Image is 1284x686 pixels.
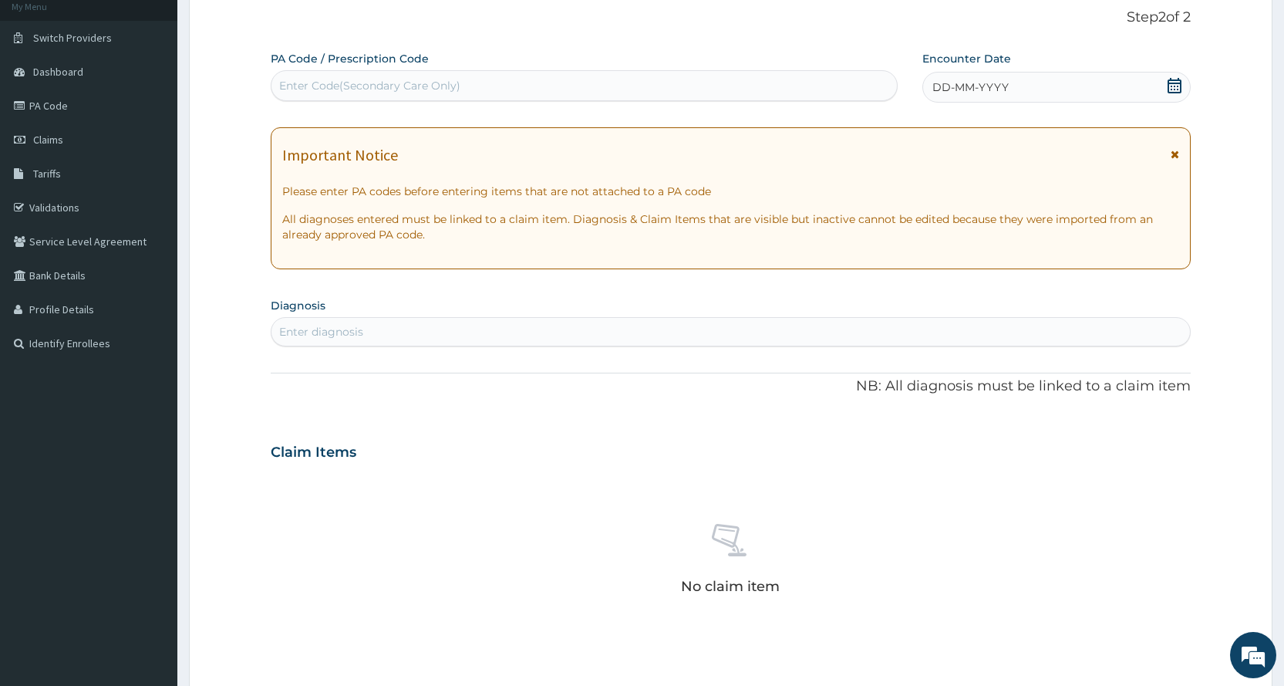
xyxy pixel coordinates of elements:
div: Enter Code(Secondary Care Only) [279,78,460,93]
span: Dashboard [33,65,83,79]
h1: Important Notice [282,147,398,164]
label: PA Code / Prescription Code [271,51,429,66]
label: Encounter Date [922,51,1011,66]
p: No claim item [681,579,780,594]
p: All diagnoses entered must be linked to a claim item. Diagnosis & Claim Items that are visible bu... [282,211,1179,242]
label: Diagnosis [271,298,325,313]
span: Tariffs [33,167,61,181]
span: DD-MM-YYYY [932,79,1009,95]
p: Please enter PA codes before entering items that are not attached to a PA code [282,184,1179,199]
p: Step 2 of 2 [271,9,1191,26]
span: Claims [33,133,63,147]
p: NB: All diagnosis must be linked to a claim item [271,377,1191,397]
span: Switch Providers [33,31,112,45]
h3: Claim Items [271,444,356,461]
